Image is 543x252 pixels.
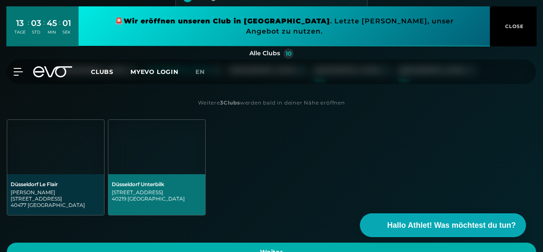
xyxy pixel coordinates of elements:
div: 01 [62,17,71,29]
button: CLOSE [490,6,537,46]
span: CLOSE [503,23,524,30]
span: Hallo Athlet! Was möchtest du tun? [387,220,516,231]
div: STD [31,29,41,35]
div: [STREET_ADDRESS] 40219 [GEOGRAPHIC_DATA] [112,189,202,202]
span: en [195,68,205,76]
div: : [59,18,60,40]
div: : [43,18,45,40]
a: MYEVO LOGIN [130,68,178,76]
div: [PERSON_NAME][STREET_ADDRESS] 40477 [GEOGRAPHIC_DATA] [11,189,101,208]
div: 13 [14,17,25,29]
div: MIN [47,29,57,35]
div: 03 [31,17,41,29]
a: Clubs [91,68,130,76]
span: Clubs [91,68,113,76]
div: Düsseldorf Le Flair [11,181,101,187]
div: 45 [47,17,57,29]
a: en [195,67,215,77]
strong: Clubs [223,99,240,106]
div: TAGE [14,29,25,35]
div: Düsseldorf Unterbilk [112,181,202,187]
div: : [28,18,29,40]
button: Hallo Athlet! Was möchtest du tun? [360,213,526,237]
div: SEK [62,29,71,35]
strong: 3 [220,99,223,106]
